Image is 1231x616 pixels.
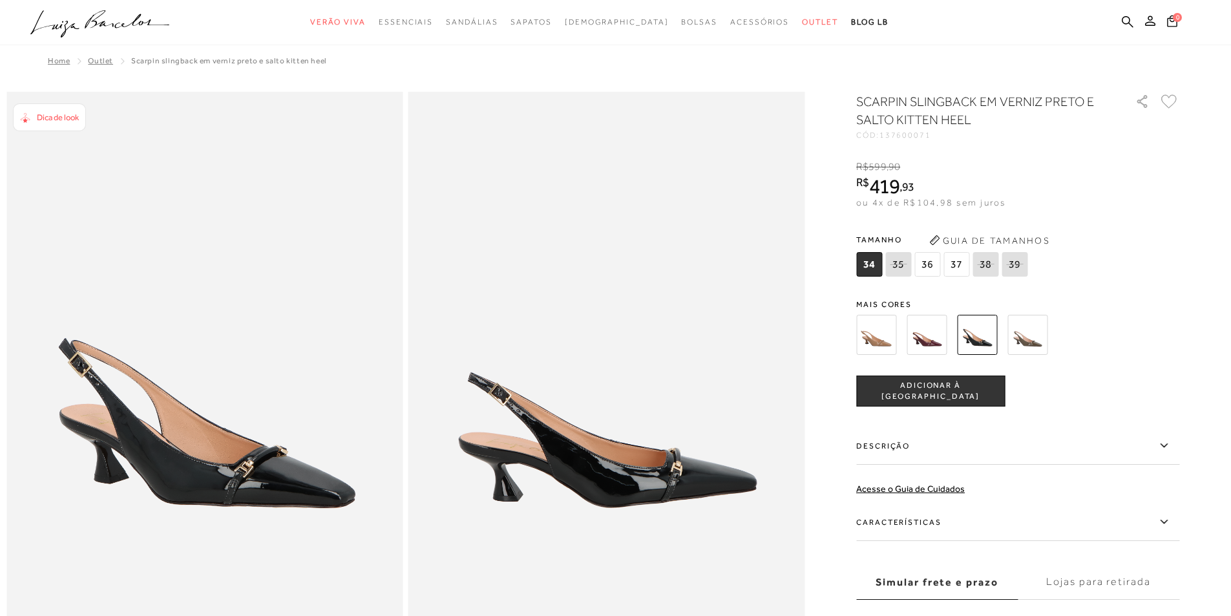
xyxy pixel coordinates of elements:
[851,10,889,34] a: BLOG LB
[88,56,113,65] a: Outlet
[48,56,70,65] a: Home
[681,17,717,27] span: Bolsas
[889,161,900,173] span: 90
[802,10,838,34] a: categoryNavScreenReaderText
[37,112,79,122] span: Dica de look
[856,92,1099,129] h1: SCARPIN SLINGBACK EM VERNIZ PRETO E SALTO KITTEN HEEL
[857,380,1004,403] span: ADICIONAR À [GEOGRAPHIC_DATA]
[887,161,901,173] i: ,
[565,17,669,27] span: [DEMOGRAPHIC_DATA]
[310,17,366,27] span: Verão Viva
[957,315,997,355] img: SCARPIN SLINGBACK EM VERNIZ PRETO E SALTO KITTEN HEEL
[973,252,998,277] span: 38
[925,230,1054,251] button: Guia de Tamanhos
[869,175,900,198] span: 419
[856,565,1018,600] label: Simular frete e prazo
[856,427,1179,465] label: Descrição
[310,10,366,34] a: categoryNavScreenReaderText
[1002,252,1027,277] span: 39
[856,197,1005,207] span: ou 4x de R$104,98 sem juros
[856,504,1179,541] label: Características
[1163,14,1181,32] button: 0
[856,161,868,173] i: R$
[868,161,886,173] span: 599
[885,252,911,277] span: 35
[565,10,669,34] a: noSubCategoriesText
[900,181,914,193] i: ,
[730,17,789,27] span: Acessórios
[879,131,931,140] span: 137600071
[131,56,327,65] span: SCARPIN SLINGBACK EM VERNIZ PRETO E SALTO KITTEN HEEL
[856,301,1179,308] span: Mais cores
[856,176,869,188] i: R$
[1007,315,1047,355] img: SCARPIN SLINGBACK EM VERNIZ VERDE TOMILHO E SALTO KITTEN HEEL
[856,252,882,277] span: 34
[681,10,717,34] a: categoryNavScreenReaderText
[802,17,838,27] span: Outlet
[856,483,965,494] a: Acesse o Guia de Cuidados
[856,230,1031,250] span: Tamanho
[902,180,914,193] span: 93
[1173,13,1182,22] span: 0
[510,10,551,34] a: categoryNavScreenReaderText
[379,17,433,27] span: Essenciais
[379,10,433,34] a: categoryNavScreenReaderText
[446,10,498,34] a: categoryNavScreenReaderText
[856,376,1005,407] button: ADICIONAR À [GEOGRAPHIC_DATA]
[856,315,896,355] img: SCARPIN SLINGBACK EM VERNIZ BEGE ARGILA E SALTO KITTEN HEEL
[510,17,551,27] span: Sapatos
[730,10,789,34] a: categoryNavScreenReaderText
[914,252,940,277] span: 36
[851,17,889,27] span: BLOG LB
[1018,565,1179,600] label: Lojas para retirada
[856,131,1115,139] div: CÓD:
[907,315,947,355] img: SCARPIN SLINGBACK EM VERNIZ MARSALA E SALTO KITTEN HEEL
[943,252,969,277] span: 37
[446,17,498,27] span: Sandálias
